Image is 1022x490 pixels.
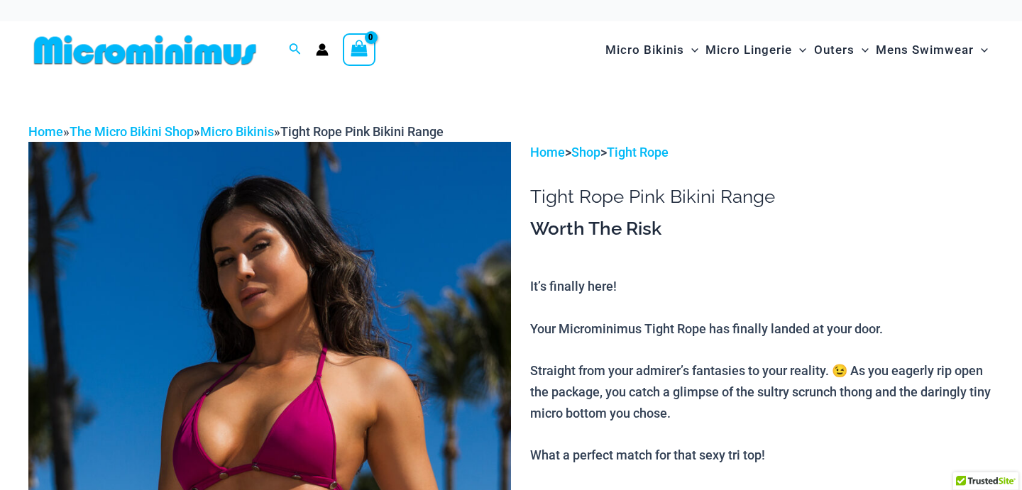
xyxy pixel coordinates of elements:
a: The Micro Bikini Shop [70,124,194,139]
a: View Shopping Cart, empty [343,33,375,66]
span: Tight Rope Pink Bikini Range [280,124,444,139]
a: Tight Rope [607,145,669,160]
span: Menu Toggle [974,32,988,68]
h3: Worth The Risk [530,217,994,241]
a: Micro BikinisMenu ToggleMenu Toggle [602,28,702,72]
a: OutersMenu ToggleMenu Toggle [811,28,872,72]
span: Micro Lingerie [705,32,792,68]
span: Mens Swimwear [876,32,974,68]
img: MM SHOP LOGO FLAT [28,34,262,66]
span: Menu Toggle [792,32,806,68]
h1: Tight Rope Pink Bikini Range [530,186,994,208]
p: > > [530,142,994,163]
span: Menu Toggle [684,32,698,68]
span: Micro Bikinis [605,32,684,68]
a: Micro LingerieMenu ToggleMenu Toggle [702,28,810,72]
a: Shop [571,145,600,160]
span: Outers [814,32,855,68]
a: Micro Bikinis [200,124,274,139]
a: Account icon link [316,43,329,56]
span: Menu Toggle [855,32,869,68]
a: Home [530,145,565,160]
span: » » » [28,124,444,139]
a: Home [28,124,63,139]
nav: Site Navigation [600,26,994,74]
a: Search icon link [289,41,302,59]
a: Mens SwimwearMenu ToggleMenu Toggle [872,28,991,72]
